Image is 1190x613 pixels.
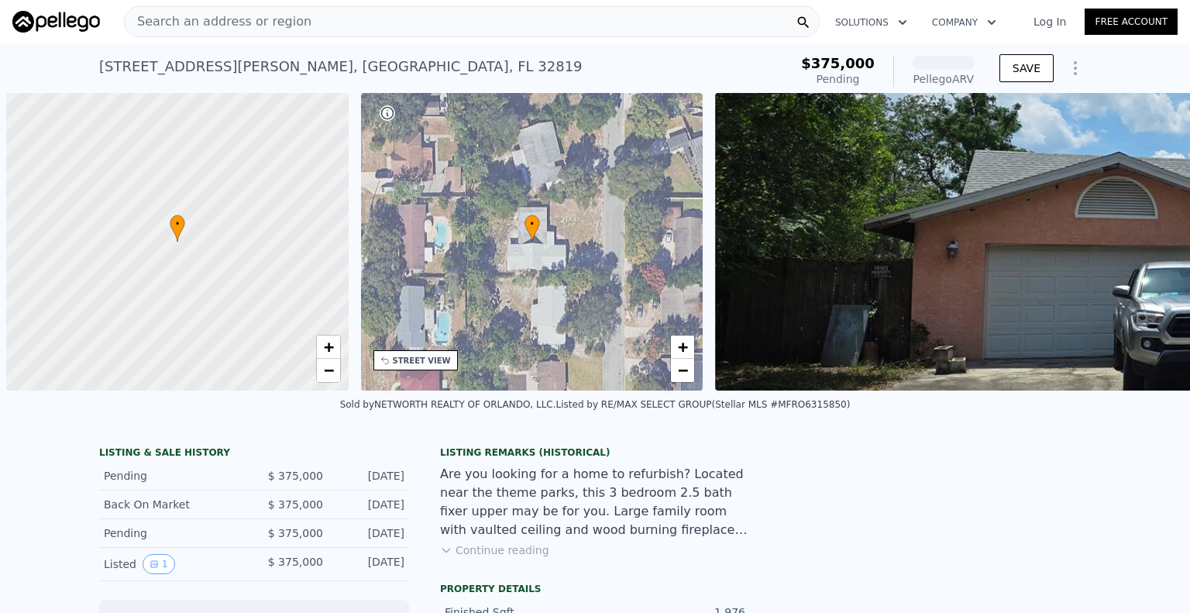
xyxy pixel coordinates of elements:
div: Pending [104,525,242,541]
div: Listed by RE/MAX SELECT GROUP (Stellar MLS #MFRO6315850) [556,399,851,410]
div: [STREET_ADDRESS][PERSON_NAME] , [GEOGRAPHIC_DATA] , FL 32819 [99,56,583,77]
div: Listing Remarks (Historical) [440,446,750,459]
div: [DATE] [335,497,404,512]
div: [DATE] [335,525,404,541]
span: + [323,337,333,356]
div: LISTING & SALE HISTORY [99,446,409,462]
span: $ 375,000 [268,498,323,511]
a: Zoom in [671,336,694,359]
button: Continue reading [440,542,549,558]
button: Solutions [823,9,920,36]
span: Search an address or region [125,12,311,31]
img: Pellego [12,11,100,33]
a: Zoom in [317,336,340,359]
div: Property details [440,583,750,595]
span: $ 375,000 [268,556,323,568]
span: • [170,217,185,231]
span: − [323,360,333,380]
button: Show Options [1060,53,1091,84]
button: SAVE [999,54,1054,82]
div: • [524,215,540,242]
a: Free Account [1085,9,1178,35]
div: Pending [104,468,242,484]
div: Sold by NETWORTH REALTY OF ORLANDO, LLC . [340,399,556,410]
div: Pellego ARV [913,71,975,87]
div: Back On Market [104,497,242,512]
button: View historical data [143,554,175,574]
span: + [678,337,688,356]
div: Are you looking for a home to refurbish? Located near the theme parks, this 3 bedroom 2.5 bath fi... [440,465,750,539]
a: Zoom out [671,359,694,382]
span: $375,000 [801,55,875,71]
div: [DATE] [335,468,404,484]
span: $ 375,000 [268,470,323,482]
div: [DATE] [335,554,404,574]
div: Listed [104,554,242,574]
div: • [170,215,185,242]
button: Company [920,9,1009,36]
span: • [524,217,540,231]
a: Log In [1015,14,1085,29]
div: STREET VIEW [393,355,451,367]
div: Pending [801,71,875,87]
a: Zoom out [317,359,340,382]
span: − [678,360,688,380]
span: $ 375,000 [268,527,323,539]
